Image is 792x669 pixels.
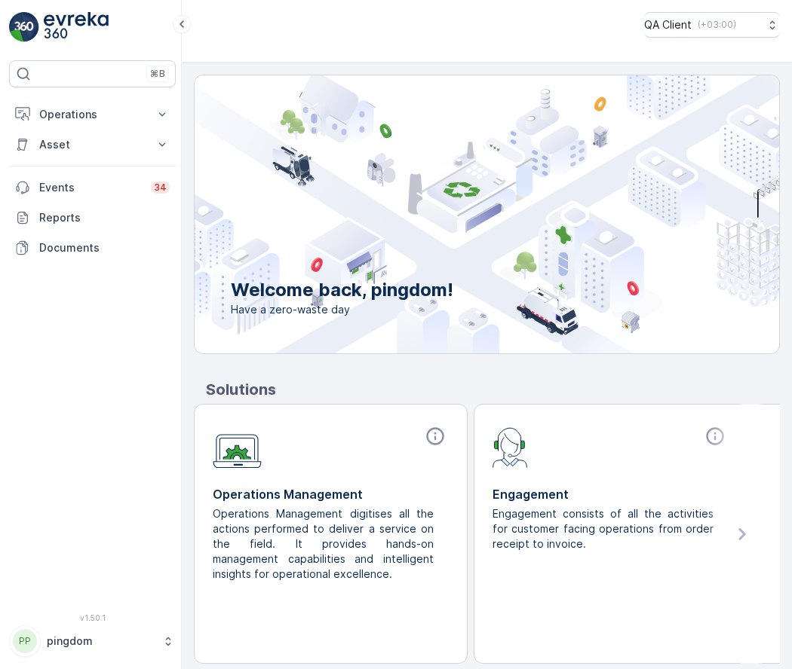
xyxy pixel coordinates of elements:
a: Documents [9,233,176,263]
p: Welcome back, pingdom! [231,278,453,302]
span: v 1.50.1 [9,613,176,622]
img: module-icon [213,426,262,469]
a: Reports [9,203,176,233]
p: Engagement consists of all the activities for customer facing operations from order receipt to in... [493,506,717,551]
p: Documents [39,240,170,255]
p: pingdom [47,634,155,649]
p: Engagement [493,485,729,503]
button: QA Client(+03:00) [644,12,780,38]
img: module-icon [493,426,528,468]
p: Operations [39,107,146,122]
p: Operations Management [213,485,449,503]
img: city illustration [127,75,779,353]
img: logo_light-DOdMpM7g.png [44,12,109,42]
p: Solutions [206,378,780,401]
span: Have a zero-waste day [231,302,453,317]
p: QA Client [644,17,692,32]
div: PP [13,629,37,653]
p: Reports [39,210,170,225]
p: Asset [39,137,146,152]
p: 34 [154,182,167,194]
p: Operations Management digitises all the actions performed to deliver a service on the field. It p... [213,506,437,582]
img: logo [9,12,39,42]
p: ⌘B [150,68,165,80]
p: ( +03:00 ) [698,19,736,31]
button: Operations [9,99,176,130]
button: Asset [9,130,176,160]
a: Events34 [9,173,176,203]
button: PPpingdom [9,625,176,657]
p: Events [39,180,142,195]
